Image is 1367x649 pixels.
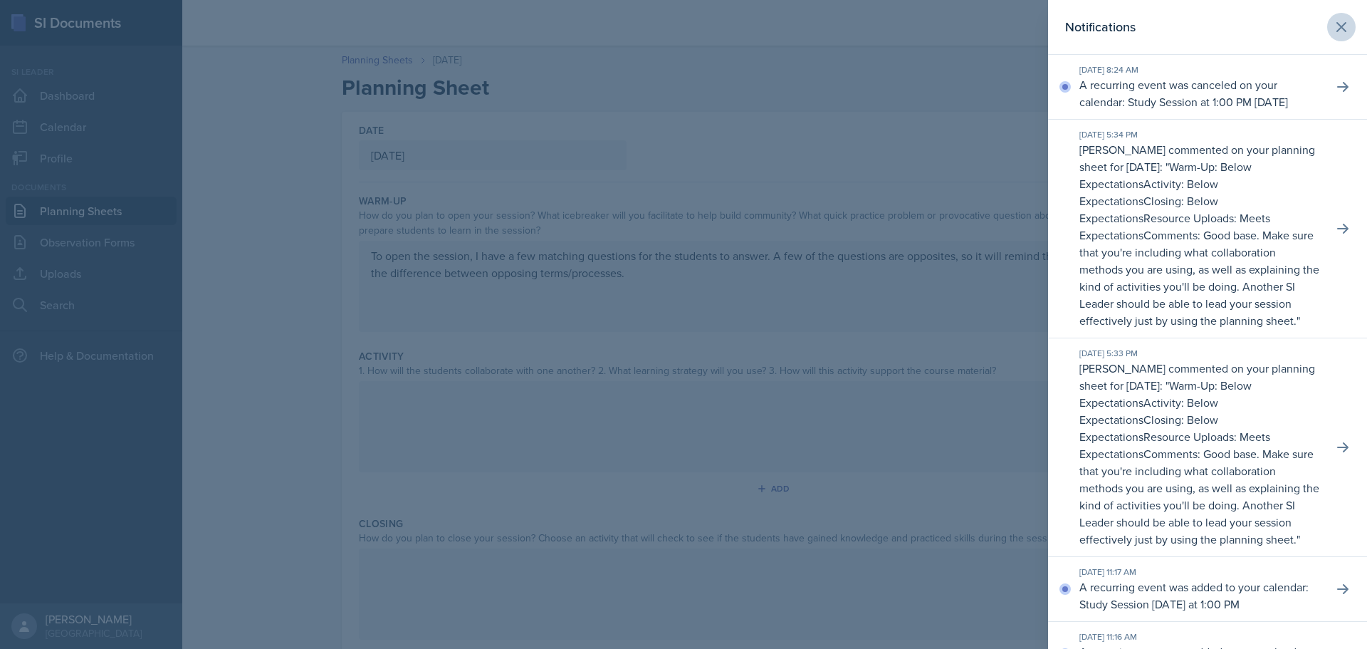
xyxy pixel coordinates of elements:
[1079,141,1321,329] p: [PERSON_NAME] commented on your planning sheet for [DATE]: " "
[1079,566,1321,578] div: [DATE] 11:17 AM
[1079,176,1218,209] p: Activity: Below Expectations
[1079,63,1321,76] div: [DATE] 8:24 AM
[1079,76,1321,110] p: A recurring event was canceled on your calendar: Study Session at 1:00 PM [DATE]
[1065,17,1136,37] h2: Notifications
[1079,210,1270,243] p: Resource Uploads: Meets Expectations
[1079,395,1218,427] p: Activity: Below Expectations
[1079,446,1319,547] p: Comments: Good base. Make sure that you're including what collaboration methods you are using, as...
[1079,347,1321,360] div: [DATE] 5:33 PM
[1079,193,1218,226] p: Closing: Below Expectations
[1079,412,1218,445] p: Closing: Below Expectations
[1079,630,1321,643] div: [DATE] 11:16 AM
[1079,578,1321,613] p: A recurring event was added to your calendar: Study Session [DATE] at 1:00 PM
[1079,227,1319,328] p: Comments: Good base. Make sure that you're including what collaboration methods you are using, as...
[1079,128,1321,141] div: [DATE] 5:34 PM
[1079,429,1270,462] p: Resource Uploads: Meets Expectations
[1079,360,1321,548] p: [PERSON_NAME] commented on your planning sheet for [DATE]: " "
